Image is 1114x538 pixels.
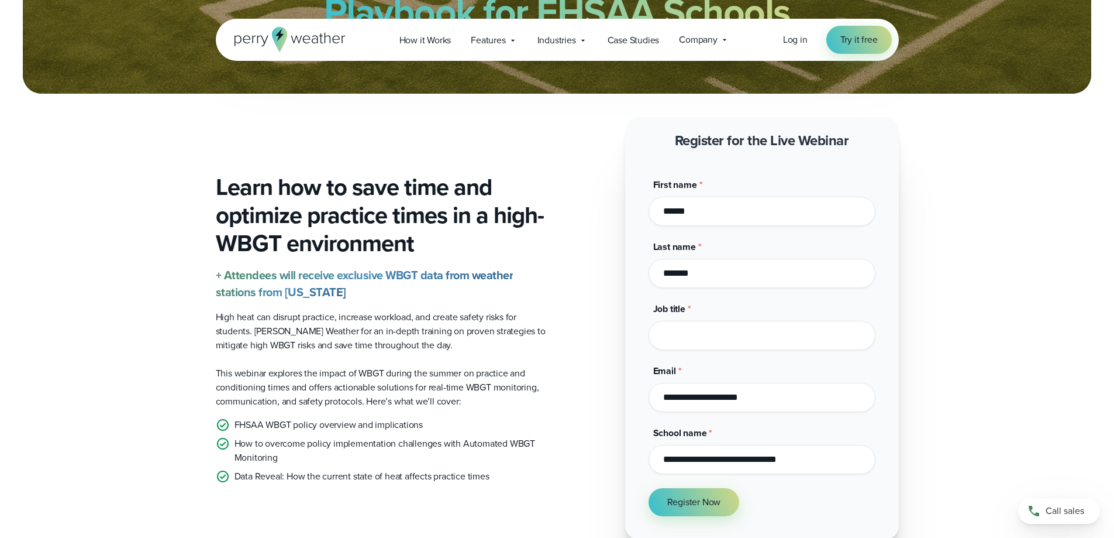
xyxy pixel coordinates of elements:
[1018,498,1100,524] a: Call sales
[653,240,696,253] span: Last name
[679,33,718,47] span: Company
[471,33,505,47] span: Features
[653,178,697,191] span: First name
[608,33,660,47] span: Case Studies
[389,28,461,52] a: How it Works
[840,33,878,47] span: Try it free
[234,470,489,484] p: Data Reveal: How the current state of heat affects practice times
[649,488,740,516] button: Register Now
[653,426,707,440] span: School name
[216,366,548,409] p: This webinar explores the impact of WBGT during the summer on practice and conditioning times and...
[598,28,670,52] a: Case Studies
[783,33,808,47] a: Log in
[675,130,849,151] strong: Register for the Live Webinar
[783,33,808,46] span: Log in
[216,266,513,301] strong: + Attendees will receive exclusive WBGT data from weather stations from [US_STATE]
[537,33,576,47] span: Industries
[667,495,721,509] span: Register Now
[1046,504,1084,518] span: Call sales
[826,26,892,54] a: Try it free
[216,173,548,258] h3: Learn how to save time and optimize practice times in a high-WBGT environment
[216,310,548,352] p: High heat can disrupt practice, increase workload, and create safety risks for students. [PERSON_...
[653,302,685,316] span: Job title
[234,437,548,465] p: How to overcome policy implementation challenges with Automated WBGT Monitoring
[234,418,423,432] p: FHSAA WBGT policy overview and implications
[653,364,676,378] span: Email
[399,33,451,47] span: How it Works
